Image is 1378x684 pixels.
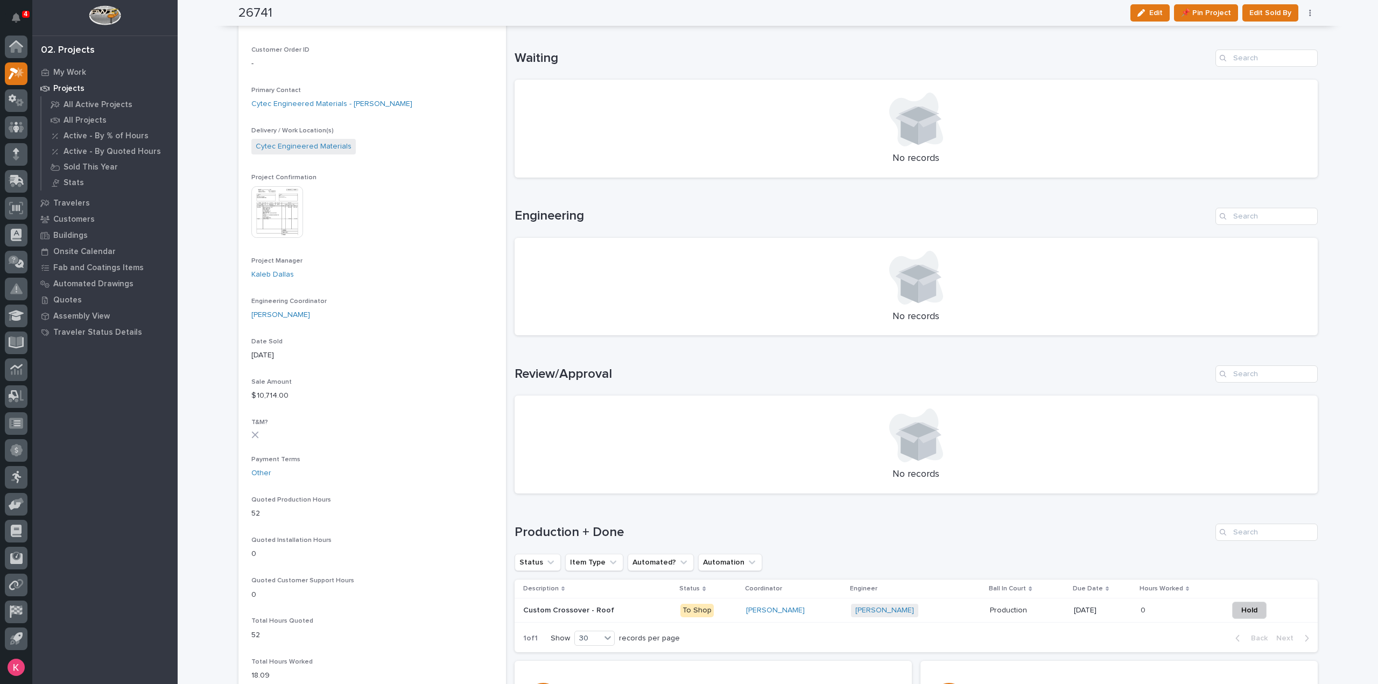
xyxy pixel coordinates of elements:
p: Active - By Quoted Hours [64,147,161,157]
button: Item Type [565,554,623,571]
p: [DATE] [1074,606,1131,615]
a: Active - By Quoted Hours [41,144,178,159]
span: Engineering Coordinator [251,298,327,305]
a: Cytec Engineered Materials - [PERSON_NAME] [251,98,412,110]
p: Automated Drawings [53,279,133,289]
button: Notifications [5,6,27,29]
a: Stats [41,175,178,190]
a: Kaleb Dallas [251,269,294,280]
span: Quoted Production Hours [251,497,331,503]
p: Hours Worked [1140,583,1183,595]
a: My Work [32,64,178,80]
span: Customer Order ID [251,47,310,53]
p: Quotes [53,295,82,305]
button: Automated? [628,554,694,571]
p: Active - By % of Hours [64,131,149,141]
span: Primary Contact [251,87,301,94]
img: Workspace Logo [89,5,121,25]
a: Assembly View [32,308,178,324]
p: records per page [619,634,680,643]
p: Traveler Status Details [53,328,142,337]
button: Back [1227,633,1272,643]
span: Project Confirmation [251,174,317,181]
p: Status [679,583,700,595]
p: Onsite Calendar [53,247,116,257]
p: Custom Crossover - Roof [523,604,616,615]
a: All Active Projects [41,97,178,112]
p: Customers [53,215,95,224]
p: Assembly View [53,312,110,321]
a: Traveler Status Details [32,324,178,340]
span: Edit Sold By [1249,6,1291,19]
button: Automation [698,554,762,571]
input: Search [1215,50,1318,67]
div: Notifications4 [13,13,27,30]
input: Search [1215,365,1318,383]
h1: Waiting [515,51,1211,66]
p: 52 [251,508,493,519]
a: Active - By % of Hours [41,128,178,143]
p: Due Date [1073,583,1103,595]
span: Payment Terms [251,456,300,463]
p: Show [551,634,570,643]
p: Stats [64,178,84,188]
span: Total Hours Quoted [251,618,313,624]
p: Travelers [53,199,90,208]
button: Next [1272,633,1318,643]
h1: Engineering [515,208,1211,224]
p: Coordinator [745,583,782,595]
a: Projects [32,80,178,96]
button: Edit Sold By [1242,4,1298,22]
a: [PERSON_NAME] [746,606,805,615]
a: All Projects [41,112,178,128]
span: Quoted Installation Hours [251,537,332,544]
a: Travelers [32,195,178,211]
span: Edit [1149,8,1163,18]
span: Date Sold [251,339,283,345]
input: Search [1215,524,1318,541]
h1: Production + Done [515,525,1211,540]
div: 30 [575,633,601,644]
p: Description [523,583,559,595]
span: 📌 Pin Project [1181,6,1231,19]
p: [DATE] [251,350,493,361]
h1: Review/Approval [515,366,1211,382]
p: 18.09 [251,670,493,681]
a: Customers [32,211,178,227]
p: All Active Projects [64,100,132,110]
tr: Custom Crossover - RoofCustom Crossover - Roof To Shop[PERSON_NAME] [PERSON_NAME] ProductionProdu... [515,598,1318,623]
a: Fab and Coatings Items [32,259,178,276]
span: Sale Amount [251,379,292,385]
p: 4 [24,10,27,18]
button: Hold [1232,602,1267,619]
p: Engineer [850,583,877,595]
button: users-avatar [5,656,27,679]
span: Back [1245,633,1268,643]
p: No records [528,153,1305,165]
input: Search [1215,208,1318,225]
a: Other [251,468,271,479]
a: Onsite Calendar [32,243,178,259]
p: No records [528,311,1305,323]
span: Project Manager [251,258,303,264]
p: Ball In Court [989,583,1026,595]
button: 📌 Pin Project [1174,4,1238,22]
p: 0 [251,548,493,560]
p: $ 10,714.00 [251,390,493,401]
button: Status [515,554,561,571]
span: T&M? [251,419,268,426]
p: 0 [1141,604,1148,615]
span: Quoted Customer Support Hours [251,577,354,584]
a: Automated Drawings [32,276,178,292]
p: 52 [251,630,493,641]
p: Sold This Year [64,163,118,172]
a: [PERSON_NAME] [251,309,310,321]
a: Sold This Year [41,159,178,174]
div: 02. Projects [41,45,95,57]
p: Production [990,604,1029,615]
h2: 26741 [238,5,272,21]
span: Next [1276,633,1300,643]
